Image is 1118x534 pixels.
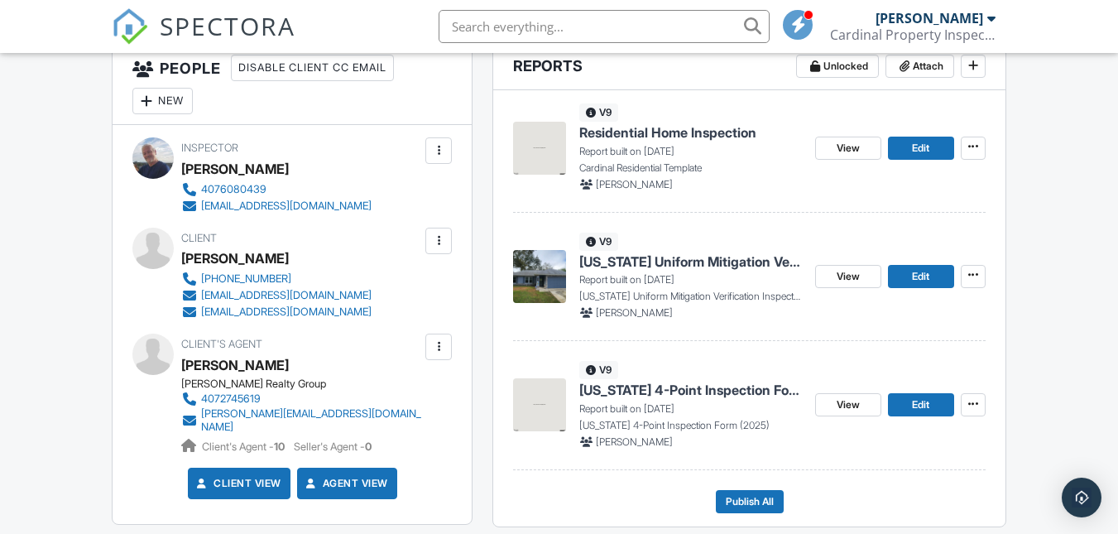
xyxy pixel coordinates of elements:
div: [PERSON_NAME][EMAIL_ADDRESS][DOMAIN_NAME] [201,407,421,434]
span: Client's Agent - [202,440,287,453]
a: [PERSON_NAME][EMAIL_ADDRESS][DOMAIN_NAME] [181,407,421,434]
span: Client's Agent [181,338,262,350]
div: Open Intercom Messenger [1062,478,1101,517]
strong: 10 [274,440,285,453]
a: [EMAIL_ADDRESS][DOMAIN_NAME] [181,198,372,214]
div: [PHONE_NUMBER] [201,272,291,286]
div: 4076080439 [201,183,266,196]
div: [PERSON_NAME] [181,156,289,181]
a: Client View [194,475,281,492]
a: SPECTORA [112,22,295,57]
img: The Best Home Inspection Software - Spectora [112,8,148,45]
input: Search everything... [439,10,770,43]
div: [PERSON_NAME] Realty Group [181,378,434,391]
span: Client [181,232,217,244]
div: [EMAIL_ADDRESS][DOMAIN_NAME] [201,200,372,213]
a: [EMAIL_ADDRESS][DOMAIN_NAME] [181,287,372,304]
div: 4072745619 [201,392,261,406]
div: Disable Client CC Email [231,55,394,81]
a: Agent View [303,475,388,492]
div: [EMAIL_ADDRESS][DOMAIN_NAME] [201,289,372,302]
span: SPECTORA [160,8,295,43]
a: [PERSON_NAME] [181,353,289,378]
a: [EMAIL_ADDRESS][DOMAIN_NAME] [181,304,372,320]
a: [PHONE_NUMBER] [181,271,372,287]
a: 4076080439 [181,181,372,198]
strong: 0 [365,440,372,453]
h3: People [113,45,472,125]
div: [PERSON_NAME] [181,246,289,271]
a: 4072745619 [181,391,421,407]
span: Seller's Agent - [294,440,372,453]
span: Inspector [181,142,238,154]
div: [PERSON_NAME] [876,10,983,26]
div: New [132,88,193,114]
div: [EMAIL_ADDRESS][DOMAIN_NAME] [201,305,372,319]
div: Cardinal Property Inspection [830,26,996,43]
